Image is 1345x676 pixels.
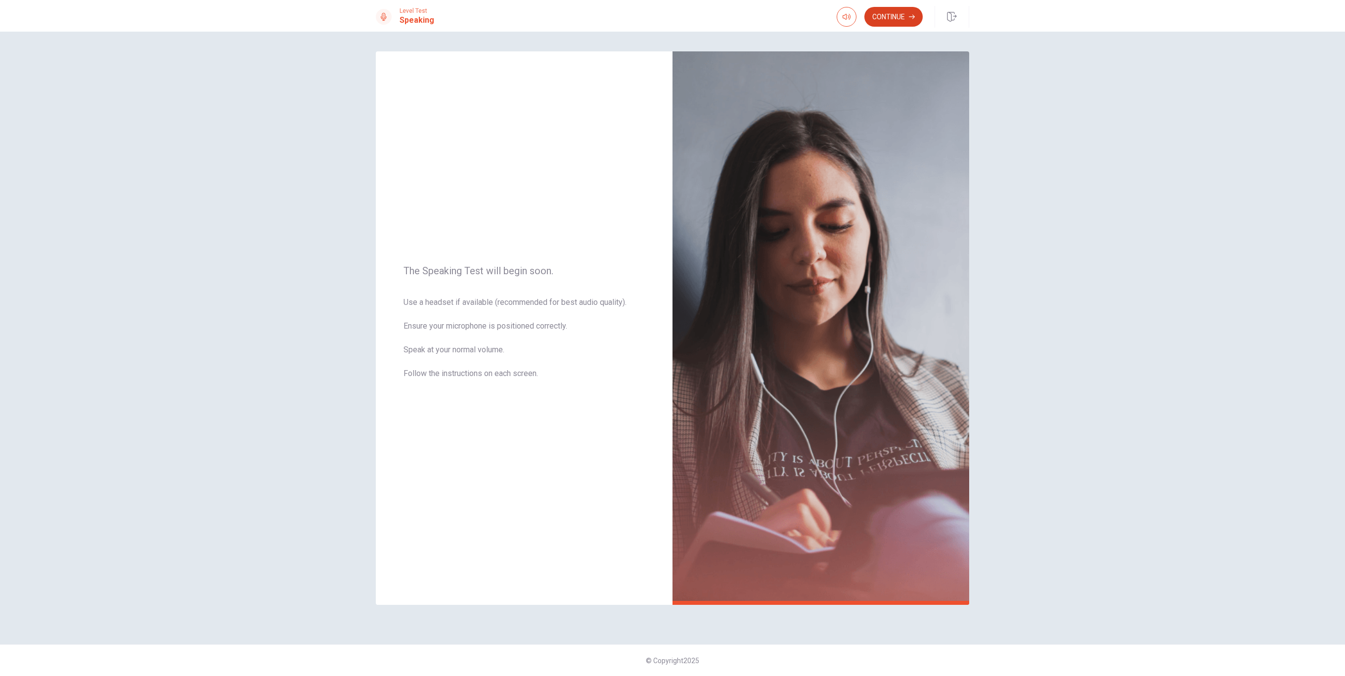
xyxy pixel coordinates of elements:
[400,7,434,14] span: Level Test
[646,657,699,665] span: © Copyright 2025
[403,265,645,277] span: The Speaking Test will begin soon.
[672,51,969,605] img: speaking intro
[403,296,645,391] span: Use a headset if available (recommended for best audio quality). Ensure your microphone is positi...
[400,14,434,26] h1: Speaking
[864,7,923,27] button: Continue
